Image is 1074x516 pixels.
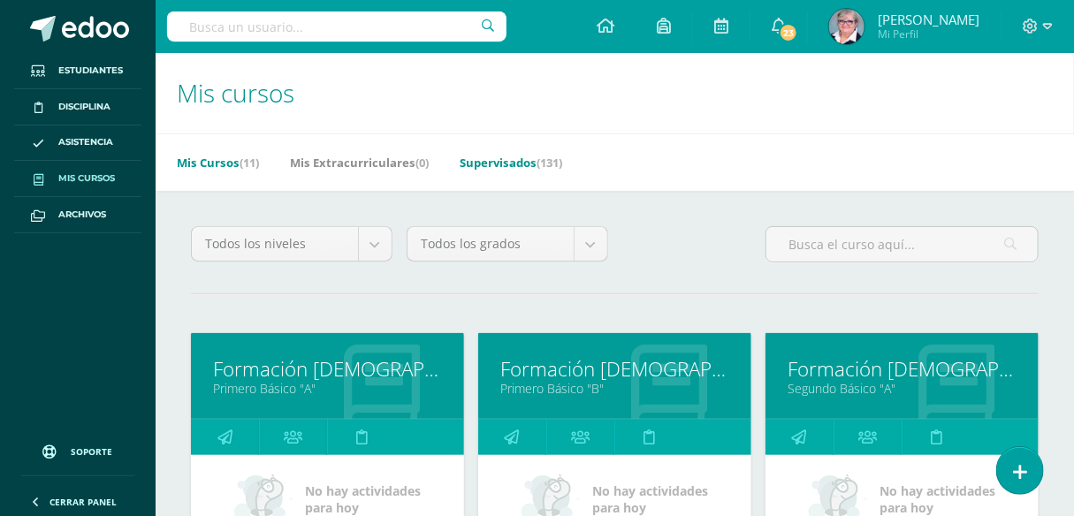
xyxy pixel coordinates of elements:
[408,227,607,261] a: Todos los grados
[177,76,294,110] span: Mis cursos
[415,155,429,171] span: (0)
[779,23,798,42] span: 23
[766,227,1038,262] input: Busca el curso aquí...
[460,148,562,177] a: Supervisados(131)
[58,100,110,114] span: Disciplina
[305,482,421,516] span: No hay actividades para hoy
[500,355,729,383] a: Formación [DEMOGRAPHIC_DATA]
[213,380,442,397] a: Primero Básico "A"
[537,155,562,171] span: (131)
[14,161,141,197] a: Mis cursos
[14,89,141,125] a: Disciplina
[167,11,507,42] input: Busca un usuario...
[421,227,560,261] span: Todos los grados
[500,380,729,397] a: Primero Básico "B"
[58,135,113,149] span: Asistencia
[14,53,141,89] a: Estudiantes
[14,125,141,162] a: Asistencia
[50,496,117,508] span: Cerrar panel
[177,148,259,177] a: Mis Cursos(11)
[14,197,141,233] a: Archivos
[829,9,865,44] img: c6529db22ab999cc4ab211aa0c1eccd5.png
[240,155,259,171] span: (11)
[592,482,708,516] span: No hay actividades para hoy
[192,227,392,261] a: Todos los niveles
[72,445,113,458] span: Soporte
[58,208,106,222] span: Archivos
[205,227,345,261] span: Todos los niveles
[878,11,979,28] span: [PERSON_NAME]
[58,64,123,78] span: Estudiantes
[880,482,995,516] span: No hay actividades para hoy
[290,148,429,177] a: Mis Extracurriculares(0)
[788,355,1017,383] a: Formación [DEMOGRAPHIC_DATA]
[58,171,115,186] span: Mis cursos
[878,27,979,42] span: Mi Perfil
[788,380,1017,397] a: Segundo Básico "A"
[21,428,134,471] a: Soporte
[213,355,442,383] a: Formación [DEMOGRAPHIC_DATA]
